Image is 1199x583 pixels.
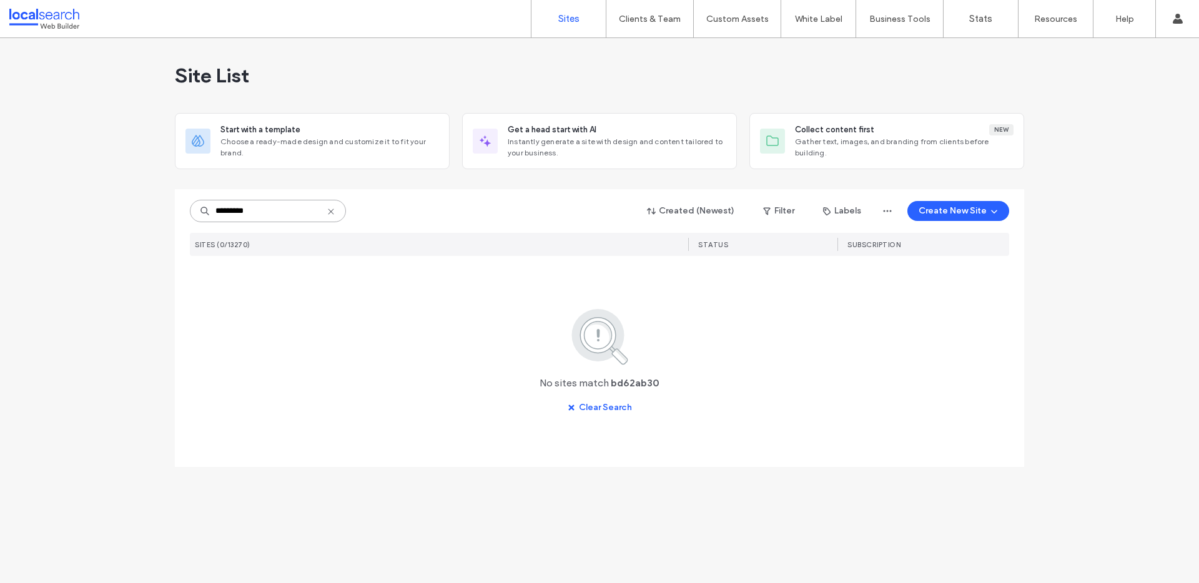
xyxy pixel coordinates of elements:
label: Help [1115,14,1134,24]
label: White Label [795,14,842,24]
span: STATUS [698,240,728,249]
span: Collect content first [795,124,874,136]
div: Start with a templateChoose a ready-made design and customize it to fit your brand. [175,113,450,169]
span: SITES (0/13270) [195,240,250,249]
label: Resources [1034,14,1077,24]
button: Labels [812,201,872,221]
img: search.svg [555,306,645,366]
span: Start with a template [220,124,300,136]
span: Help [29,9,54,20]
label: Business Tools [869,14,930,24]
label: Custom Assets [706,14,769,24]
button: Filter [751,201,807,221]
span: Site List [175,63,249,88]
span: No sites match [540,376,609,390]
button: Clear Search [556,398,643,418]
span: Gather text, images, and branding from clients before building. [795,136,1014,159]
div: Collect content firstNewGather text, images, and branding from clients before building. [749,113,1024,169]
span: SUBSCRIPTION [847,240,900,249]
div: New [989,124,1014,135]
label: Sites [558,13,580,24]
span: Instantly generate a site with design and content tailored to your business. [508,136,726,159]
span: bd62ab30 [611,376,659,390]
button: Created (Newest) [636,201,746,221]
span: Get a head start with AI [508,124,596,136]
button: Create New Site [907,201,1009,221]
label: Stats [969,13,992,24]
div: Get a head start with AIInstantly generate a site with design and content tailored to your business. [462,113,737,169]
span: Choose a ready-made design and customize it to fit your brand. [220,136,439,159]
label: Clients & Team [619,14,681,24]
